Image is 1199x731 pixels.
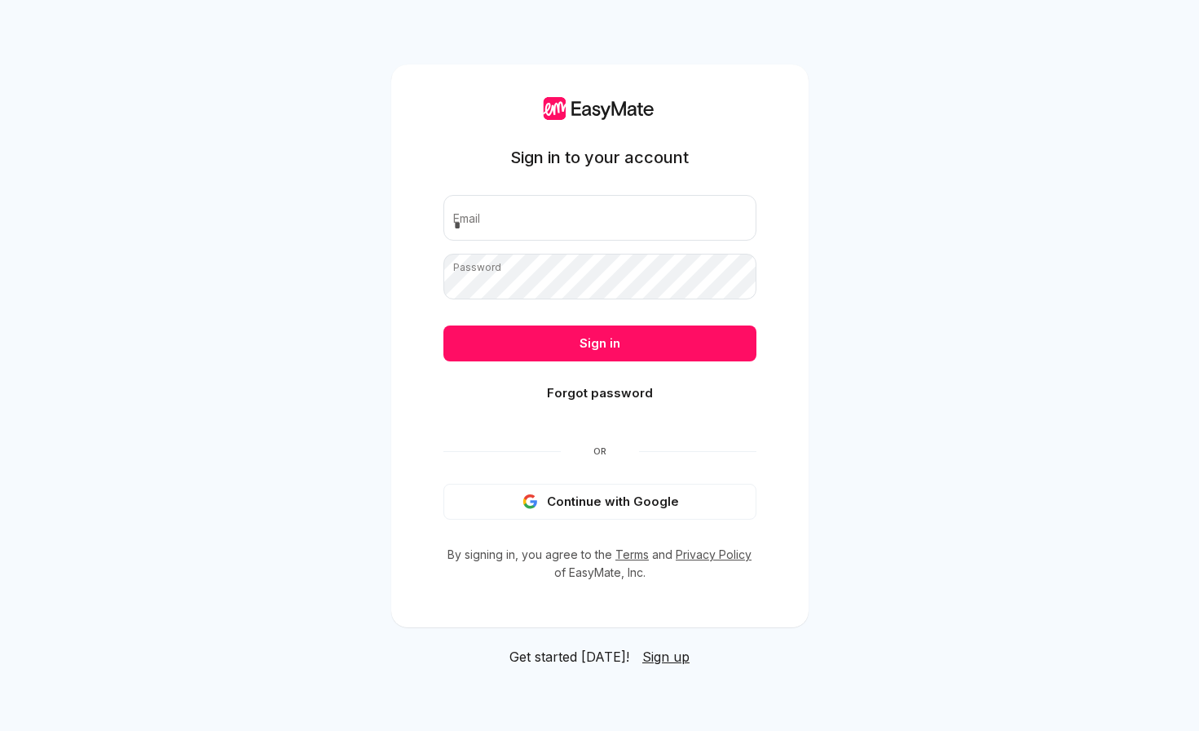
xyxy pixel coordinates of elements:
button: Continue with Google [443,484,756,520]
span: Sign up [642,649,690,665]
a: Terms [615,547,649,561]
h1: Sign in to your account [510,146,689,169]
span: Or [561,445,639,458]
p: By signing in, you agree to the and of EasyMate, Inc. [443,546,756,582]
button: Sign in [443,326,756,361]
a: Privacy Policy [676,547,752,561]
span: Get started [DATE]! [509,647,629,667]
button: Forgot password [443,375,756,411]
a: Sign up [642,647,690,667]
